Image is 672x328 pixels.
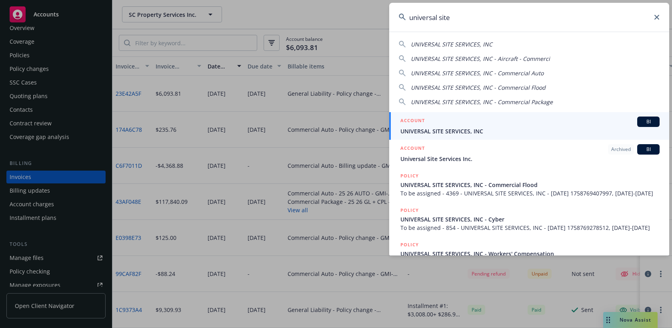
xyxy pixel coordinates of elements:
span: UNIVERSAL SITE SERVICES, INC [411,40,492,48]
a: ACCOUNTBIUNIVERSAL SITE SERVICES, INC [389,112,669,140]
span: UNIVERSAL SITE SERVICES, INC - Commercial Flood [411,84,546,91]
span: UNIVERSAL SITE SERVICES, INC - Cyber [400,215,660,223]
a: POLICYUNIVERSAL SITE SERVICES, INC - Commercial FloodTo be assigned - 4369 - UNIVERSAL SITE SERVI... [389,167,669,202]
a: POLICYUNIVERSAL SITE SERVICES, INC - Workers' Compensation [389,236,669,271]
span: UNIVERSAL SITE SERVICES, INC - Commercial Package [411,98,553,106]
span: UNIVERSAL SITE SERVICES, INC - Workers' Compensation [400,250,660,258]
span: UNIVERSAL SITE SERVICES, INC - Commercial Auto [411,69,544,77]
span: UNIVERSAL SITE SERVICES, INC - Aircraft - Commerci [411,55,550,62]
h5: POLICY [400,172,419,180]
h5: ACCOUNT [400,117,425,126]
span: Universal Site Services Inc. [400,155,660,163]
a: ACCOUNTArchivedBIUniversal Site Services Inc. [389,140,669,167]
span: To be assigned - 854 - UNIVERSAL SITE SERVICES, INC - [DATE] 1758769278512, [DATE]-[DATE] [400,223,660,232]
span: UNIVERSAL SITE SERVICES, INC - Commercial Flood [400,181,660,189]
span: To be assigned - 4369 - UNIVERSAL SITE SERVICES, INC - [DATE] 1758769407997, [DATE]-[DATE] [400,189,660,197]
h5: POLICY [400,241,419,249]
a: POLICYUNIVERSAL SITE SERVICES, INC - CyberTo be assigned - 854 - UNIVERSAL SITE SERVICES, INC - [... [389,202,669,236]
span: BI [640,118,656,125]
span: UNIVERSAL SITE SERVICES, INC [400,127,660,135]
span: Archived [611,146,631,153]
h5: POLICY [400,206,419,214]
span: BI [640,146,656,153]
input: Search... [389,3,669,32]
h5: ACCOUNT [400,144,425,154]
